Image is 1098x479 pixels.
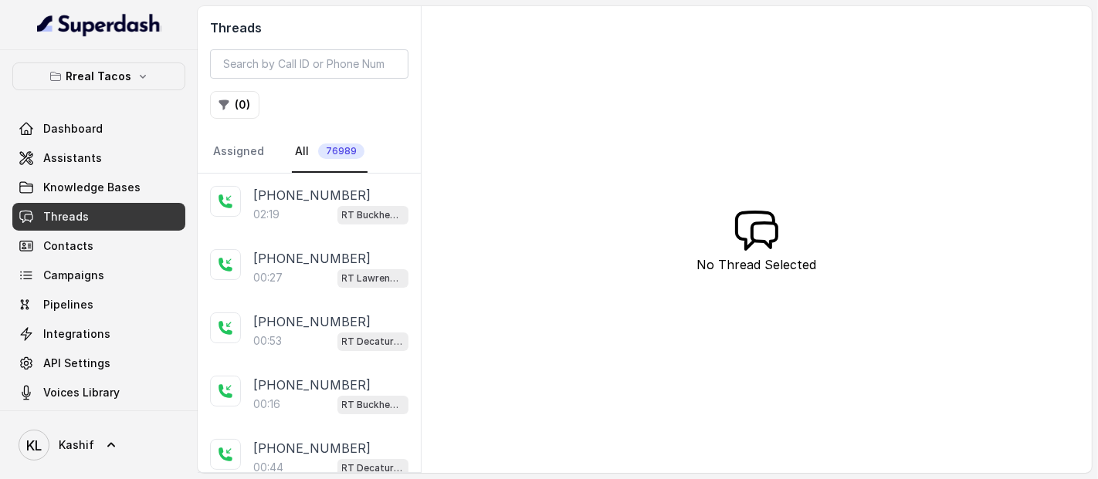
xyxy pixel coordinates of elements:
[253,376,371,394] p: [PHONE_NUMBER]
[210,131,267,173] a: Assigned
[43,150,102,166] span: Assistants
[12,144,185,172] a: Assistants
[12,232,185,260] a: Contacts
[66,67,132,86] p: Rreal Tacos
[26,437,42,454] text: KL
[12,261,185,289] a: Campaigns
[43,238,93,254] span: Contacts
[253,396,280,412] p: 00:16
[12,379,185,406] a: Voices Library
[12,320,185,348] a: Integrations
[12,349,185,377] a: API Settings
[43,209,89,224] span: Threads
[253,460,283,475] p: 00:44
[253,439,371,457] p: [PHONE_NUMBER]
[12,291,185,319] a: Pipelines
[696,255,816,274] p: No Thread Selected
[43,297,93,312] span: Pipelines
[342,460,404,476] p: RT Decatur / EN
[342,334,404,349] p: RT Decatur / EN
[210,19,408,37] h2: Threads
[12,62,185,90] button: Rreal Tacos
[43,385,120,400] span: Voices Library
[43,356,110,371] span: API Settings
[342,207,404,223] p: RT Buckhead / EN
[253,333,282,349] p: 00:53
[43,268,104,283] span: Campaigns
[210,49,408,79] input: Search by Call ID or Phone Number
[210,131,408,173] nav: Tabs
[342,271,404,286] p: RT Lawrenceville
[43,121,103,137] span: Dashboard
[43,326,110,342] span: Integrations
[210,91,259,119] button: (0)
[12,174,185,201] a: Knowledge Bases
[37,12,161,37] img: light.svg
[318,143,364,159] span: 76989
[12,423,185,467] a: Kashif
[253,270,283,285] p: 00:27
[253,249,371,268] p: [PHONE_NUMBER]
[59,437,94,453] span: Kashif
[253,207,280,222] p: 02:19
[253,312,371,331] p: [PHONE_NUMBER]
[43,180,141,195] span: Knowledge Bases
[253,186,371,204] p: [PHONE_NUMBER]
[342,397,404,413] p: RT Buckhead / EN
[12,115,185,143] a: Dashboard
[12,203,185,231] a: Threads
[292,131,368,173] a: All76989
